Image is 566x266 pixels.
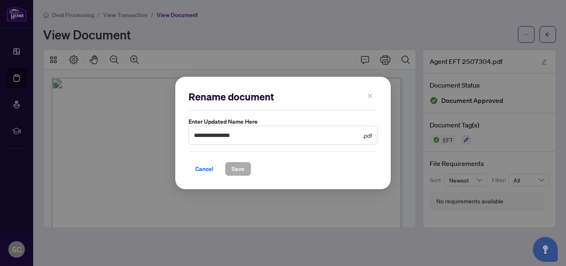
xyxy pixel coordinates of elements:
h2: Rename document [189,90,377,103]
label: Enter updated name here [189,117,377,126]
button: Save [225,162,251,176]
span: close [367,93,373,99]
span: .pdf [363,131,372,140]
button: Cancel [189,162,220,176]
span: Cancel [195,162,213,176]
button: Open asap [533,237,558,262]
